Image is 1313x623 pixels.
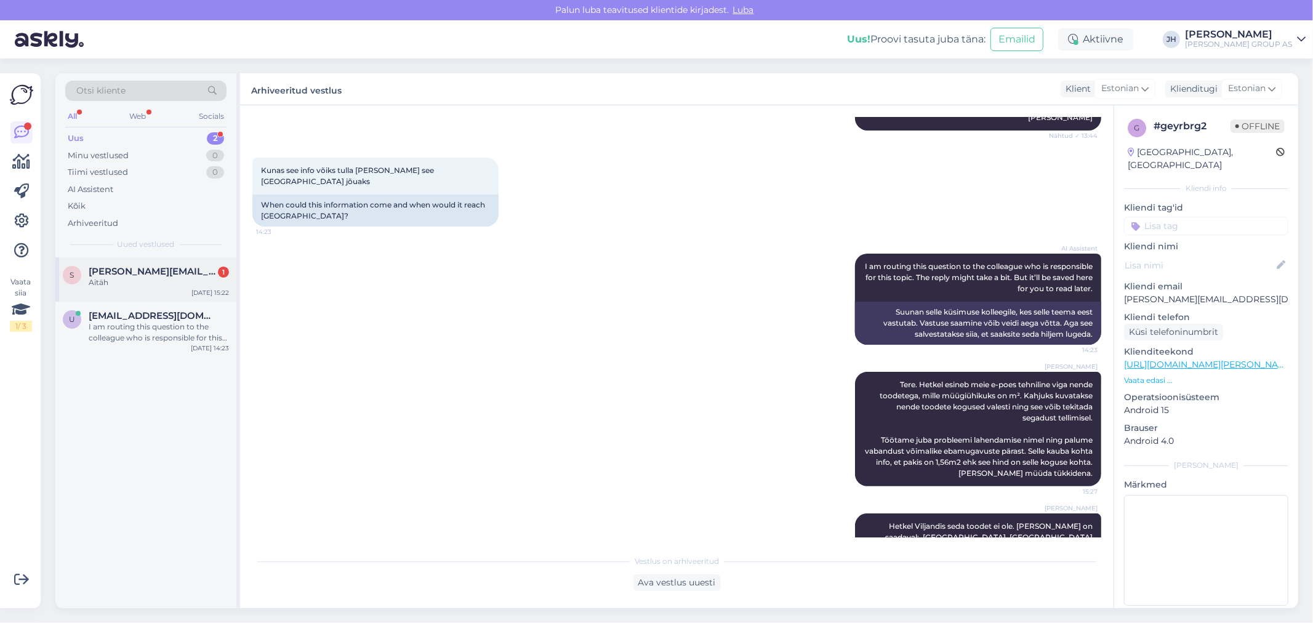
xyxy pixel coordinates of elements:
div: [DATE] 14:23 [191,344,229,353]
div: Proovi tasuta juba täna: [847,32,986,47]
div: Suunan selle küsimuse kolleegile, kes selle teema eest vastutab. Vastuse saamine võib veidi aega ... [855,302,1101,345]
div: I am routing this question to the colleague who is responsible for this topic. The reply might ta... [89,321,229,344]
div: Uus [68,132,84,145]
p: Kliendi tag'id [1124,201,1288,214]
div: Klient [1061,82,1091,95]
span: Uued vestlused [118,239,175,250]
span: Estonian [1101,82,1139,95]
div: 2 [207,132,224,145]
span: AI Assistent [1051,244,1098,253]
button: Emailid [990,28,1043,51]
div: Vaata siia [10,276,32,332]
span: Vestlus on arhiveeritud [635,556,719,567]
p: Kliendi nimi [1124,240,1288,253]
a: [URL][DOMAIN_NAME][PERSON_NAME] [1124,359,1294,370]
div: Tiimi vestlused [68,166,128,179]
div: When could this information come and when would it reach [GEOGRAPHIC_DATA]? [252,195,499,227]
div: [PERSON_NAME] [1124,460,1288,471]
p: Klienditeekond [1124,345,1288,358]
input: Lisa nimi [1125,259,1274,272]
span: Luba [729,4,758,15]
span: Otsi kliente [76,84,126,97]
p: Brauser [1124,422,1288,435]
span: Tere. Hetkel esineb meie e-poes tehniline viga nende toodetega, mille müügiühikuks on m². Kahjuks... [865,380,1096,478]
span: u [69,315,75,324]
span: Kunas see info võiks tulla [PERSON_NAME] see [GEOGRAPHIC_DATA] jõuaks [261,166,436,186]
b: Uus! [847,33,870,45]
div: [DATE] 15:22 [191,288,229,297]
div: Minu vestlused [68,150,129,162]
div: [GEOGRAPHIC_DATA], [GEOGRAPHIC_DATA] [1128,146,1276,172]
span: Hetkel Viljandis seda toodet ei ole. [PERSON_NAME] on saadaval: [GEOGRAPHIC_DATA], [GEOGRAPHIC_DA... [885,521,1094,553]
div: Klienditugi [1165,82,1218,95]
p: Kliendi telefon [1124,311,1288,324]
p: Vaata edasi ... [1124,375,1288,386]
span: g [1134,123,1140,132]
div: JH [1163,31,1180,48]
span: [PERSON_NAME] [1045,504,1098,513]
div: Ava vestlus uuesti [633,574,721,591]
label: Arhiveeritud vestlus [251,81,342,97]
div: Web [127,108,149,124]
p: Operatsioonisüsteem [1124,391,1288,404]
span: uno.vinni@gmail.com [89,310,217,321]
div: AI Assistent [68,183,113,196]
div: Küsi telefoninumbrit [1124,324,1223,340]
div: All [65,108,79,124]
span: Estonian [1228,82,1266,95]
p: Märkmed [1124,478,1288,491]
div: [PERSON_NAME] [1185,30,1292,39]
img: Askly Logo [10,83,33,107]
span: 14:23 [256,227,302,236]
div: Kliendi info [1124,183,1288,194]
input: Lisa tag [1124,217,1288,235]
div: Arhiveeritud [68,217,118,230]
span: I am routing this question to the colleague who is responsible for this topic. The reply might ta... [865,262,1094,293]
div: Aktiivne [1058,28,1133,50]
div: Kõik [68,200,86,212]
span: S [70,270,74,279]
div: 0 [206,150,224,162]
p: [PERSON_NAME][EMAIL_ADDRESS][DOMAIN_NAME] [1124,293,1288,306]
div: Aitäh [89,277,229,288]
span: 15:27 [1051,487,1098,496]
a: [PERSON_NAME][PERSON_NAME] GROUP AS [1185,30,1306,49]
span: Nähtud ✓ 13:44 [1049,131,1098,140]
div: 1 [218,267,229,278]
p: Android 15 [1124,404,1288,417]
div: 0 [206,166,224,179]
span: Offline [1231,119,1285,133]
span: Sandra.rinken.003@gmail.com [89,266,217,277]
div: Socials [196,108,227,124]
div: # geyrbrg2 [1154,119,1231,134]
p: Kliendi email [1124,280,1288,293]
p: Android 4.0 [1124,435,1288,448]
div: [PERSON_NAME] GROUP AS [1185,39,1292,49]
span: [PERSON_NAME] [1045,362,1098,371]
span: 14:23 [1051,345,1098,355]
div: 1 / 3 [10,321,32,332]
